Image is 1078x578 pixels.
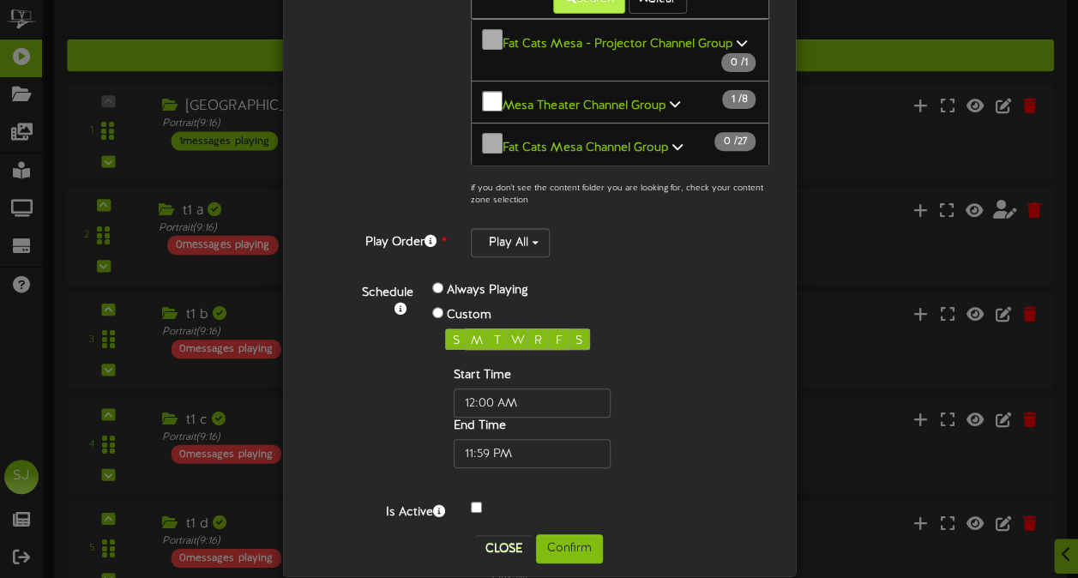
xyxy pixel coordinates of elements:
[296,228,458,251] label: Play Order
[534,334,542,347] span: R
[471,19,770,81] button: Fat Cats Mesa - Projector Channel Group 0 /1
[511,334,525,347] span: W
[471,334,483,347] span: M
[447,307,491,324] label: Custom
[296,498,458,521] label: Is Active
[503,141,668,154] b: Fat Cats Mesa Channel Group
[722,90,756,109] span: / 8
[731,93,738,105] span: 1
[454,367,511,384] label: Start Time
[471,123,770,166] button: Fat Cats Mesa Channel Group 0 /27
[503,38,732,51] b: Fat Cats Mesa - Projector Channel Group
[730,57,740,69] span: 0
[453,334,460,347] span: S
[556,334,563,347] span: F
[471,81,770,124] button: Mesa Theater Channel Group 1 /8
[494,334,501,347] span: T
[447,282,528,299] label: Always Playing
[721,53,756,72] span: / 1
[475,535,533,563] button: Close
[536,534,603,563] button: Confirm
[454,418,506,435] label: End Time
[714,132,756,151] span: / 27
[471,228,550,257] button: Play All
[723,135,733,148] span: 0
[362,286,413,299] b: Schedule
[575,334,582,347] span: S
[503,99,665,111] b: Mesa Theater Channel Group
